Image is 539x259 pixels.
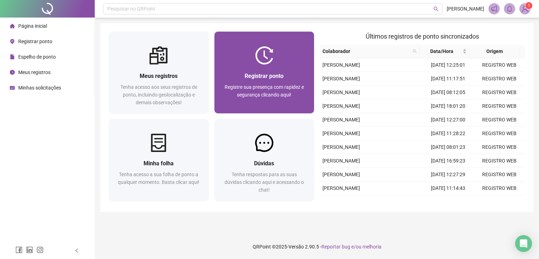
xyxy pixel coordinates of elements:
span: home [10,24,15,28]
span: Tenha acesso a sua folha de ponto a qualquer momento. Basta clicar aqui! [118,172,199,185]
span: search [433,6,439,12]
span: [PERSON_NAME] [322,158,360,164]
span: facebook [15,246,22,253]
td: [DATE] 11:14:43 [422,181,474,195]
a: DúvidasTenha respostas para as suas dúvidas clicando aqui e acessando o chat! [214,119,314,201]
span: Versão [288,244,304,250]
span: schedule [10,85,15,90]
span: Minhas solicitações [18,85,61,91]
td: REGISTRO WEB [474,140,525,154]
span: Colaborador [322,47,410,55]
a: Registrar pontoRegistre sua presença com rapidez e segurança clicando aqui! [214,32,314,113]
span: Registre sua presença com rapidez e segurança clicando aqui! [225,84,304,98]
footer: QRPoint © 2025 - 2.90.5 - [95,234,539,259]
td: REGISTRO WEB [474,127,525,140]
th: Data/Hora [420,45,470,58]
span: clock-circle [10,70,15,75]
span: Dúvidas [254,160,274,167]
td: [DATE] 12:25:01 [422,58,474,72]
span: Tenha acesso aos seus registros de ponto, incluindo geolocalização e demais observações! [120,84,197,105]
span: [PERSON_NAME] [322,172,360,177]
span: [PERSON_NAME] [322,131,360,136]
td: [DATE] 16:59:23 [422,154,474,168]
div: Open Intercom Messenger [515,235,532,252]
td: REGISTRO WEB [474,195,525,209]
td: REGISTRO WEB [474,181,525,195]
sup: Atualize o seu contato no menu Meus Dados [525,2,532,9]
td: REGISTRO WEB [474,113,525,127]
span: [PERSON_NAME] [322,117,360,122]
span: [PERSON_NAME] [322,103,360,109]
span: [PERSON_NAME] [322,185,360,191]
span: search [413,49,417,53]
td: [DATE] 18:01:20 [422,99,474,113]
td: [DATE] 11:28:22 [422,127,474,140]
td: [DATE] 12:27:00 [422,113,474,127]
span: linkedin [26,246,33,253]
a: Meus registrosTenha acesso aos seus registros de ponto, incluindo geolocalização e demais observa... [109,32,209,113]
td: [DATE] 08:03:09 [422,195,474,209]
td: REGISTRO WEB [474,154,525,168]
span: Últimos registros de ponto sincronizados [366,33,479,40]
td: REGISTRO WEB [474,168,525,181]
td: [DATE] 11:17:51 [422,72,474,86]
span: [PERSON_NAME] [322,144,360,150]
a: Minha folhaTenha acesso a sua folha de ponto a qualquer momento. Basta clicar aqui! [109,119,209,201]
span: Meus registros [140,73,178,79]
span: file [10,54,15,59]
span: Registrar ponto [245,73,284,79]
span: Reportar bug e/ou melhoria [321,244,381,250]
span: Data/Hora [422,47,461,55]
td: REGISTRO WEB [474,72,525,86]
span: [PERSON_NAME] [322,76,360,81]
span: Espelho de ponto [18,54,56,60]
span: Página inicial [18,23,47,29]
span: Tenha respostas para as suas dúvidas clicando aqui e acessando o chat! [225,172,304,193]
span: Meus registros [18,69,51,75]
td: [DATE] 08:12:05 [422,86,474,99]
span: [PERSON_NAME] [322,62,360,68]
img: 93325 [520,4,530,14]
span: left [74,248,79,253]
td: REGISTRO WEB [474,58,525,72]
span: [PERSON_NAME] [322,89,360,95]
span: notification [491,6,497,12]
span: Registrar ponto [18,39,52,44]
span: 1 [528,3,530,8]
td: REGISTRO WEB [474,86,525,99]
span: bell [506,6,513,12]
th: Origem [470,45,519,58]
span: Minha folha [144,160,174,167]
span: [PERSON_NAME] [447,5,484,13]
td: REGISTRO WEB [474,99,525,113]
span: environment [10,39,15,44]
span: instagram [36,246,44,253]
span: search [411,46,418,57]
td: [DATE] 12:27:29 [422,168,474,181]
td: [DATE] 08:01:23 [422,140,474,154]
